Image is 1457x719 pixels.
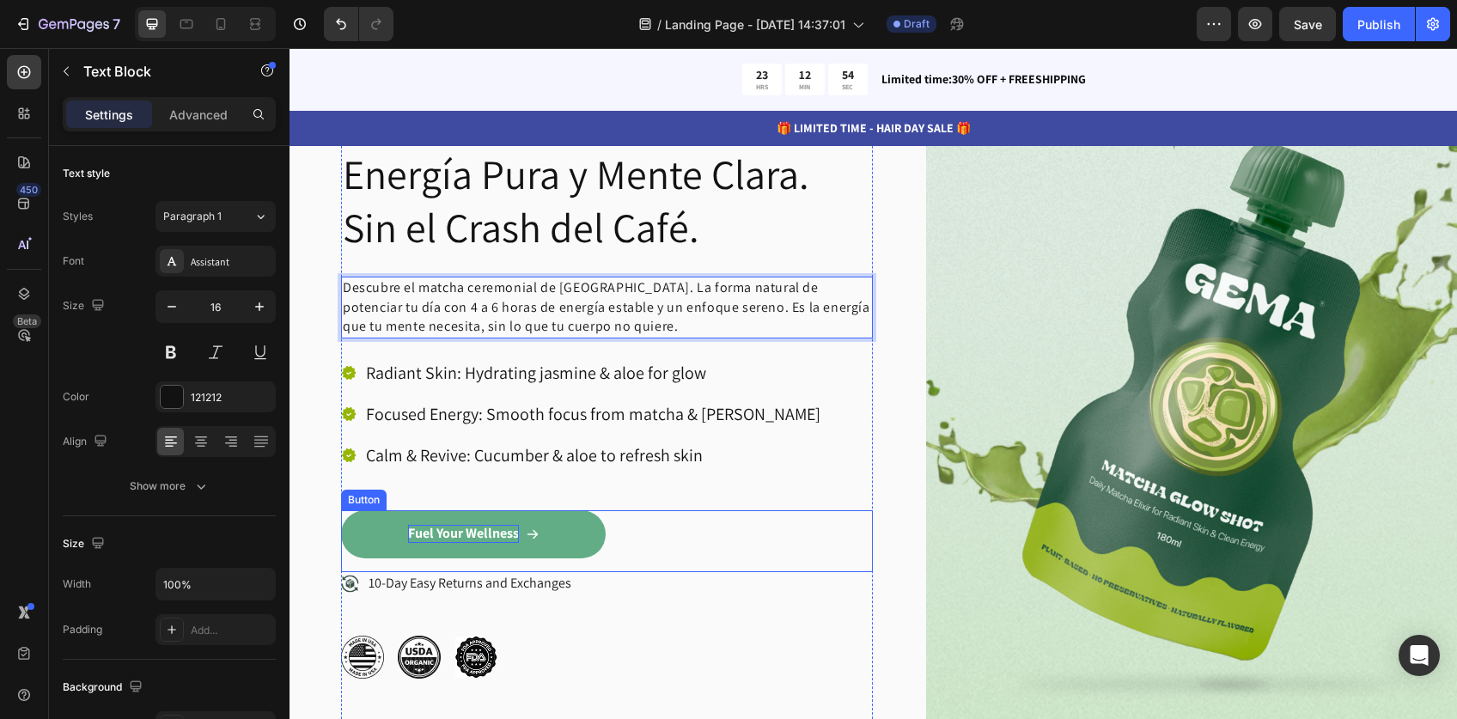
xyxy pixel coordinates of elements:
p: 7 [113,14,120,34]
button: Paragraph 1 [155,201,276,232]
button: Show more [63,471,276,502]
button: Save [1279,7,1336,41]
span: Draft [904,16,930,32]
div: Width [63,576,91,592]
div: Size [63,295,108,318]
div: Styles [63,209,93,224]
div: Beta [13,314,41,328]
span: / [657,15,661,34]
div: Background [63,676,146,699]
div: 450 [16,183,41,197]
div: Size [63,533,108,556]
div: Assistant [191,254,271,270]
div: Align [63,430,111,454]
div: 121212 [191,390,271,405]
div: Show more [130,478,210,495]
button: 7 [7,7,128,41]
div: Publish [1357,15,1400,34]
span: Save [1294,17,1322,32]
p: Settings [85,106,133,124]
button: Publish [1343,7,1415,41]
div: Color [63,389,89,405]
p: Text Block [83,61,229,82]
div: Text style [63,166,110,181]
span: Paragraph 1 [163,209,222,224]
span: Landing Page - [DATE] 14:37:01 [665,15,845,34]
div: Add... [191,623,271,638]
div: Padding [63,622,102,637]
div: Undo/Redo [324,7,393,41]
div: Font [63,253,84,269]
p: Advanced [169,106,228,124]
input: Auto [156,569,275,600]
iframe: Design area [290,48,1457,719]
div: Open Intercom Messenger [1399,635,1440,676]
